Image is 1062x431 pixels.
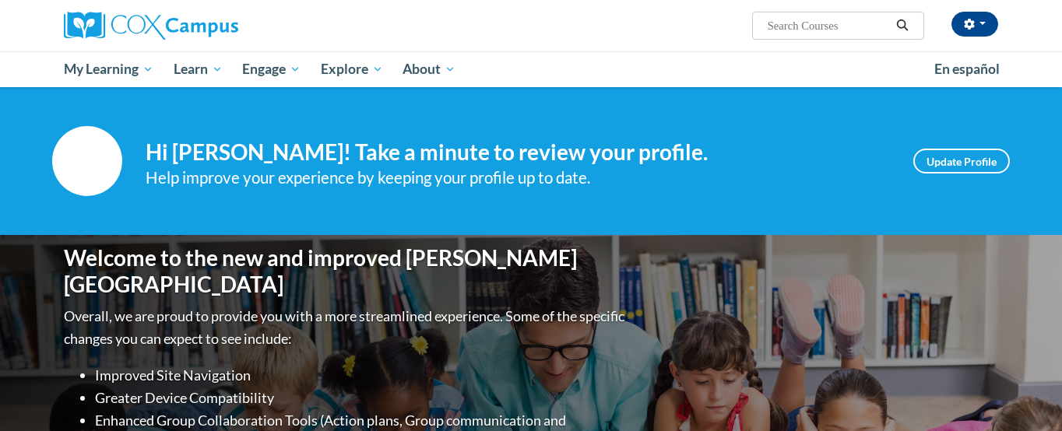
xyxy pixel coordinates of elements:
a: About [393,51,466,87]
h1: Welcome to the new and improved [PERSON_NAME][GEOGRAPHIC_DATA] [64,245,628,297]
h4: Hi [PERSON_NAME]! Take a minute to review your profile. [146,139,890,166]
div: Main menu [40,51,1022,87]
span: Explore [321,60,383,79]
a: En español [924,53,1010,86]
span: Learn [174,60,223,79]
li: Improved Site Navigation [95,364,628,387]
img: Profile Image [52,126,122,196]
div: Help improve your experience by keeping your profile up to date. [146,165,890,191]
p: Overall, we are proud to provide you with a more streamlined experience. Some of the specific cha... [64,305,628,350]
a: Engage [232,51,311,87]
button: Search [891,16,914,35]
input: Search Courses [766,16,891,35]
span: Engage [242,60,301,79]
span: En español [934,61,1000,77]
a: Cox Campus [64,12,360,40]
a: Update Profile [913,149,1010,173]
button: Account Settings [951,12,998,37]
span: My Learning [64,60,153,79]
iframe: Button to launch messaging window [1000,369,1050,419]
a: Explore [311,51,393,87]
span: About [403,60,455,79]
a: My Learning [54,51,164,87]
li: Greater Device Compatibility [95,387,628,409]
a: Learn [164,51,233,87]
img: Cox Campus [64,12,238,40]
